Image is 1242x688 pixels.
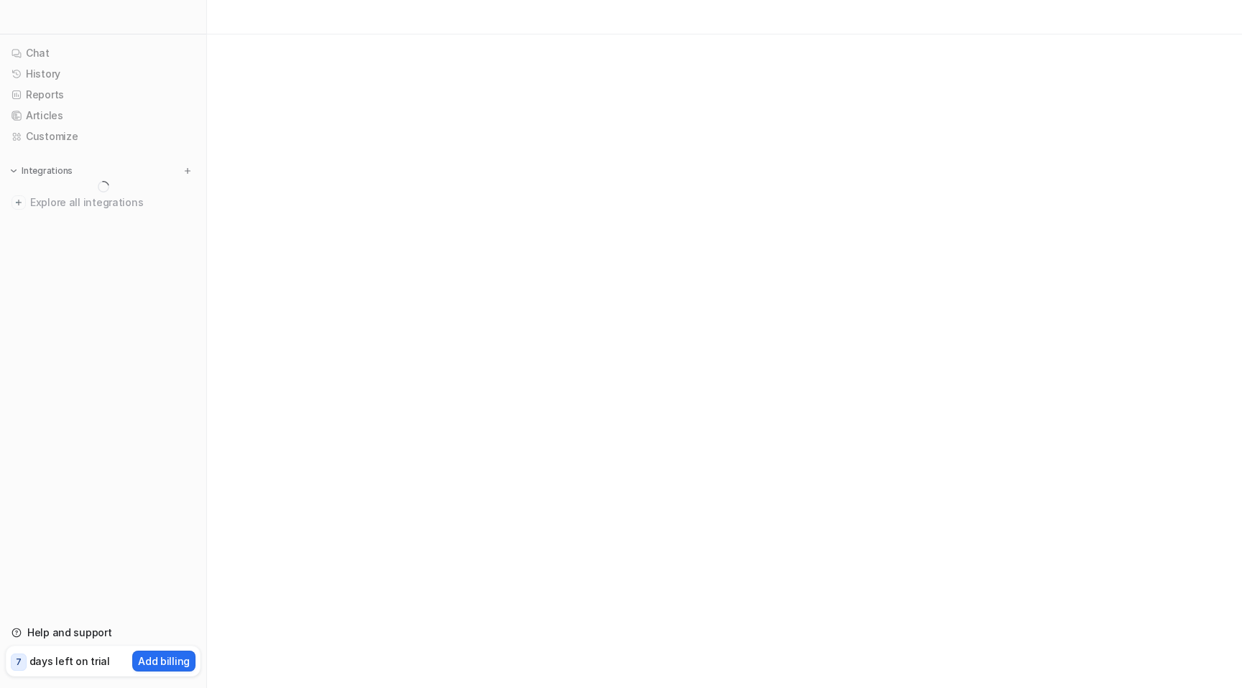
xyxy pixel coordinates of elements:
[6,192,201,213] a: Explore all integrations
[29,654,110,669] p: days left on trial
[6,126,201,147] a: Customize
[6,64,201,84] a: History
[6,106,201,126] a: Articles
[11,195,26,210] img: explore all integrations
[9,166,19,176] img: expand menu
[22,165,73,177] p: Integrations
[6,164,77,178] button: Integrations
[183,166,193,176] img: menu_add.svg
[30,191,195,214] span: Explore all integrations
[6,43,201,63] a: Chat
[132,651,195,671] button: Add billing
[6,85,201,105] a: Reports
[138,654,190,669] p: Add billing
[6,623,201,643] a: Help and support
[16,656,22,669] p: 7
